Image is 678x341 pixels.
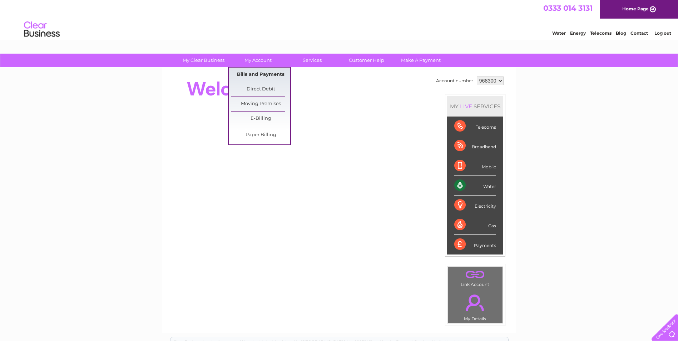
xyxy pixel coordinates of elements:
[630,30,648,36] a: Contact
[654,30,671,36] a: Log out
[543,4,593,13] a: 0333 014 3131
[447,96,503,117] div: MY SERVICES
[170,4,508,35] div: Clear Business is a trading name of Verastar Limited (registered in [GEOGRAPHIC_DATA] No. 3667643...
[231,128,290,142] a: Paper Billing
[454,156,496,176] div: Mobile
[454,176,496,196] div: Water
[391,54,450,67] a: Make A Payment
[447,266,503,289] td: Link Account
[454,215,496,235] div: Gas
[231,82,290,97] a: Direct Debit
[454,136,496,156] div: Broadband
[24,19,60,40] img: logo.png
[450,268,501,281] a: .
[590,30,612,36] a: Telecoms
[231,97,290,111] a: Moving Premises
[570,30,586,36] a: Energy
[450,290,501,315] a: .
[454,196,496,215] div: Electricity
[434,75,475,87] td: Account number
[454,235,496,254] div: Payments
[616,30,626,36] a: Blog
[337,54,396,67] a: Customer Help
[447,288,503,323] td: My Details
[454,117,496,136] div: Telecoms
[552,30,566,36] a: Water
[228,54,287,67] a: My Account
[283,54,342,67] a: Services
[231,68,290,82] a: Bills and Payments
[231,112,290,126] a: E-Billing
[174,54,233,67] a: My Clear Business
[459,103,474,110] div: LIVE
